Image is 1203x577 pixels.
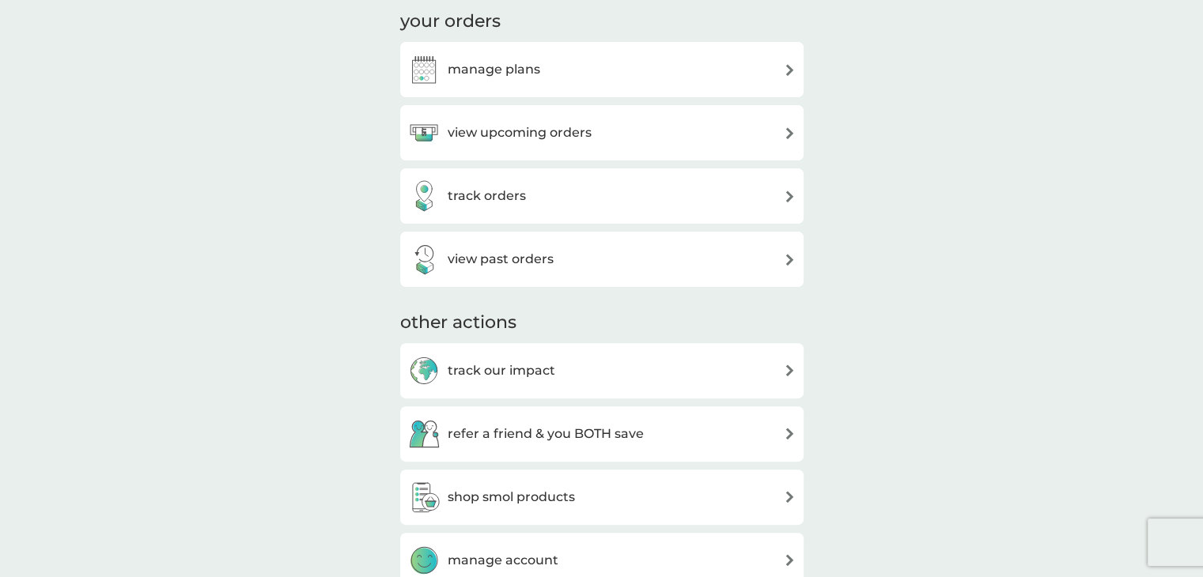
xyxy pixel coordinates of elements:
[448,424,644,444] h3: refer a friend & you BOTH save
[448,249,554,270] h3: view past orders
[784,364,796,376] img: arrow right
[400,9,501,34] h3: your orders
[448,487,575,507] h3: shop smol products
[400,311,516,335] h3: other actions
[784,190,796,202] img: arrow right
[448,360,555,381] h3: track our impact
[448,186,526,206] h3: track orders
[784,254,796,266] img: arrow right
[448,550,558,571] h3: manage account
[784,127,796,139] img: arrow right
[784,491,796,503] img: arrow right
[784,554,796,566] img: arrow right
[448,123,592,143] h3: view upcoming orders
[448,59,540,80] h3: manage plans
[784,64,796,76] img: arrow right
[784,428,796,439] img: arrow right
